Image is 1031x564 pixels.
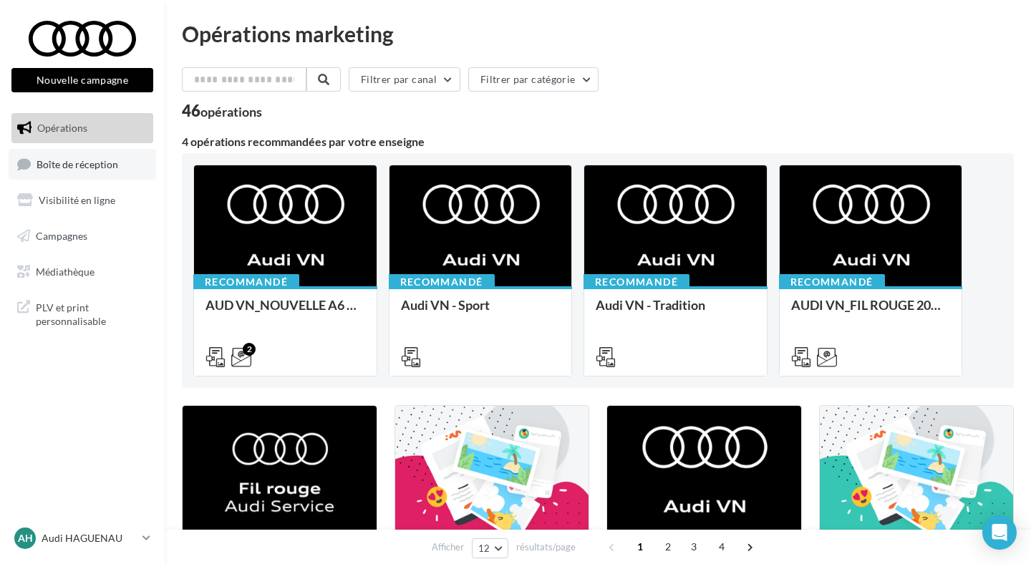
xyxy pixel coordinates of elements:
[182,136,1014,147] div: 4 opérations recommandées par votre enseigne
[779,274,885,290] div: Recommandé
[9,221,156,251] a: Campagnes
[401,298,561,326] div: Audi VN - Sport
[36,298,147,329] span: PLV et print personnalisable
[710,535,733,558] span: 4
[468,67,599,92] button: Filtrer par catégorie
[11,525,153,552] a: AH Audi HAGUENAU
[243,343,256,356] div: 2
[18,531,33,545] span: AH
[982,515,1017,550] div: Open Intercom Messenger
[9,149,156,180] a: Boîte de réception
[516,540,576,554] span: résultats/page
[389,274,495,290] div: Recommandé
[596,298,755,326] div: Audi VN - Tradition
[584,274,689,290] div: Recommandé
[205,298,365,326] div: AUD VN_NOUVELLE A6 e-tron
[791,298,951,326] div: AUDI VN_FIL ROUGE 2025 - A1, Q2, Q3, Q5 et Q4 e-tron
[9,113,156,143] a: Opérations
[349,67,460,92] button: Filtrer par canal
[9,292,156,334] a: PLV et print personnalisable
[37,122,87,134] span: Opérations
[36,230,87,242] span: Campagnes
[657,535,679,558] span: 2
[472,538,508,558] button: 12
[42,531,137,545] p: Audi HAGUENAU
[182,103,262,119] div: 46
[193,274,299,290] div: Recommandé
[37,157,118,170] span: Boîte de réception
[11,68,153,92] button: Nouvelle campagne
[629,535,652,558] span: 1
[182,23,1014,44] div: Opérations marketing
[682,535,705,558] span: 3
[36,265,95,277] span: Médiathèque
[39,194,115,206] span: Visibilité en ligne
[9,257,156,287] a: Médiathèque
[200,105,262,118] div: opérations
[432,540,464,554] span: Afficher
[9,185,156,215] a: Visibilité en ligne
[478,543,490,554] span: 12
